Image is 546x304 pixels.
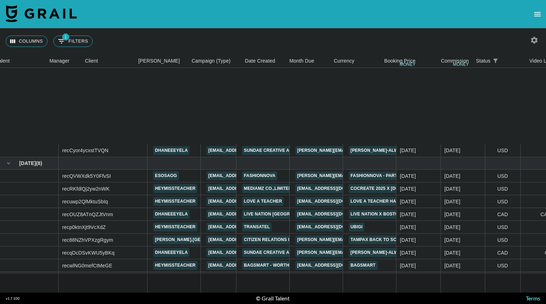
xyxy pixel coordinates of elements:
[485,170,521,182] div: USD
[295,146,411,155] a: [PERSON_NAME][EMAIL_ADDRESS][DOMAIN_NAME]
[400,185,416,192] div: 04/07/2025
[444,185,460,192] div: Jul '25
[62,262,112,269] div: recwlNG0mefCtMeGE
[400,236,416,244] div: 10/07/2025
[400,198,416,205] div: 09/07/2025
[485,221,521,234] div: USD
[153,235,241,244] a: [PERSON_NAME].[GEOGRAPHIC_DATA]
[153,197,197,206] a: heymissteacher
[153,223,197,231] a: heymissteacher
[485,195,521,208] div: USD
[400,224,416,231] div: 02/07/2025
[245,54,275,68] div: Date Created
[485,208,521,221] div: CAD
[81,54,135,68] div: Client
[330,54,366,68] div: Currency
[526,295,540,302] a: Terms
[19,160,36,167] span: [DATE]
[295,261,375,270] a: [EMAIL_ADDRESS][DOMAIN_NAME]
[153,146,189,155] a: dhaneeeyela
[242,261,356,270] a: Bagsmart - WORTHFIND INTERNATIONAL LIMITED
[349,235,411,244] a: Tampax Back to School
[153,261,197,270] a: heymissteacher
[453,62,469,66] div: money
[400,249,416,256] div: 03/07/2025
[295,248,411,257] a: [PERSON_NAME][EMAIL_ADDRESS][DOMAIN_NAME]
[295,184,375,193] a: [EMAIL_ADDRESS][DOMAIN_NAME]
[6,296,20,301] div: v 1.7.100
[207,197,286,206] a: [EMAIL_ADDRESS][DOMAIN_NAME]
[444,262,460,269] div: Jul '25
[36,160,42,167] span: ( 8 )
[207,171,286,180] a: [EMAIL_ADDRESS][DOMAIN_NAME]
[444,236,460,244] div: Jul '25
[349,171,403,180] a: Fashionnova - part 1
[207,184,286,193] a: [EMAIL_ADDRESS][DOMAIN_NAME]
[85,54,98,68] div: Client
[400,147,416,154] div: 05/06/2025
[349,146,484,155] a: [PERSON_NAME]-ALWAYSON-JUNE25-001 x @dhaneeeyela
[62,249,114,256] div: recqDcDSvKWU5yBKq
[444,147,460,154] div: Jun '25
[295,223,375,231] a: [EMAIL_ADDRESS][DOMAIN_NAME]
[207,235,286,244] a: [EMAIL_ADDRESS][DOMAIN_NAME]
[242,235,299,244] a: Citizen Relations Inc.
[444,172,460,180] div: Jul '25
[295,235,411,244] a: [PERSON_NAME][EMAIL_ADDRESS][DOMAIN_NAME]
[444,249,460,256] div: Jul '25
[349,210,459,219] a: Live Nation x Boston Pizza & [PERSON_NAME]
[49,54,69,68] div: Manager
[349,223,364,231] a: Ubigi
[153,248,189,257] a: dhaneeeyela
[207,210,286,219] a: [EMAIL_ADDRESS][DOMAIN_NAME]
[62,147,108,154] div: recCyor4ycxstTVQN
[6,5,77,22] img: Grail Talent
[153,210,189,219] a: dhaneeeyela
[207,223,286,231] a: [EMAIL_ADDRESS][DOMAIN_NAME]
[242,184,294,193] a: MEDIAMZ CO.,LIMITED
[349,261,378,270] a: Bagsmart
[400,172,416,180] div: 19/07/2025
[207,146,286,155] a: [EMAIL_ADDRESS][DOMAIN_NAME]
[491,56,500,66] button: Show filters
[53,36,93,47] button: Show filters
[242,223,272,231] a: Transatel
[286,54,330,68] div: Month Due
[500,56,510,66] button: Sort
[62,172,111,180] div: recQVWXdk5Y0FfvSI
[242,197,284,206] a: Love A Teacher
[62,236,113,244] div: rec88NZhVPXzgRgym
[476,54,491,68] div: Status
[485,144,521,157] div: USD
[62,224,106,231] div: recp0ktnXjt9VcXdZ
[4,158,14,168] button: hide children
[334,54,354,68] div: Currency
[62,211,113,218] div: recOUZ8ATnQZJtVnm
[384,54,416,68] div: Booking Price
[242,171,277,180] a: Fashionnova
[349,248,483,257] a: [PERSON_NAME]-ALWAYSON-JULY25-001 x @dhaneeeyela
[295,210,375,219] a: [EMAIL_ADDRESS][DOMAIN_NAME]
[62,185,109,192] div: recRKfdlQj2yw2nWK
[6,36,48,47] button: Select columns
[485,259,521,272] div: USD
[192,54,231,68] div: Campaign (Type)
[485,182,521,195] div: USD
[295,197,375,206] a: [EMAIL_ADDRESS][DOMAIN_NAME]
[46,54,81,68] div: Manager
[241,54,286,68] div: Date Created
[62,33,69,41] span: 1
[485,246,521,259] div: CAD
[62,198,108,205] div: recuwp2QlMktuSbIq
[472,54,526,68] div: Status
[485,234,521,246] div: USD
[400,262,416,269] div: 14/07/2025
[135,54,188,68] div: Booker
[530,7,545,21] button: open drawer
[444,198,460,205] div: Jul '25
[441,54,469,68] div: Commission
[188,54,241,68] div: Campaign (Type)
[400,62,416,66] div: money
[295,171,448,180] a: [PERSON_NAME][EMAIL_ADDRESS][PERSON_NAME][DOMAIN_NAME]
[207,248,286,257] a: [EMAIL_ADDRESS][DOMAIN_NAME]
